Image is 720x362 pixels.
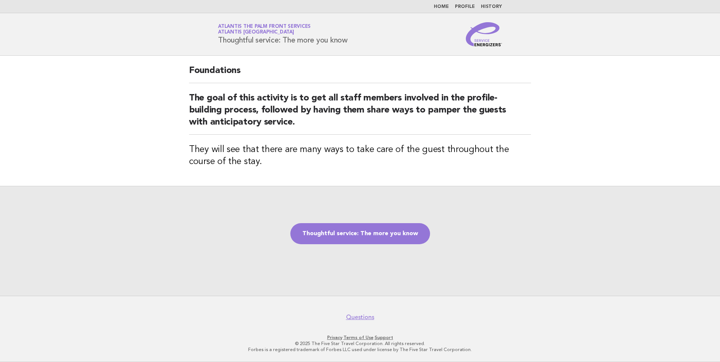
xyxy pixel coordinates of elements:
[130,347,590,353] p: Forbes is a registered trademark of Forbes LLC used under license by The Five Star Travel Corpora...
[189,92,531,135] h2: The goal of this activity is to get all staff members involved in the profile-building process, f...
[290,223,430,244] a: Thoughtful service: The more you know
[189,65,531,83] h2: Foundations
[327,335,342,340] a: Privacy
[343,335,374,340] a: Terms of Use
[130,335,590,341] p: · ·
[218,24,311,35] a: Atlantis The Palm Front ServicesAtlantis [GEOGRAPHIC_DATA]
[481,5,502,9] a: History
[375,335,393,340] a: Support
[218,24,348,44] h1: Thoughtful service: The more you know
[346,313,374,321] a: Questions
[130,341,590,347] p: © 2025 The Five Star Travel Corporation. All rights reserved.
[434,5,449,9] a: Home
[466,22,502,46] img: Service Energizers
[455,5,475,9] a: Profile
[189,144,531,168] h3: They will see that there are many ways to take care of the guest throughout the course of the stay.
[218,30,294,35] span: Atlantis [GEOGRAPHIC_DATA]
